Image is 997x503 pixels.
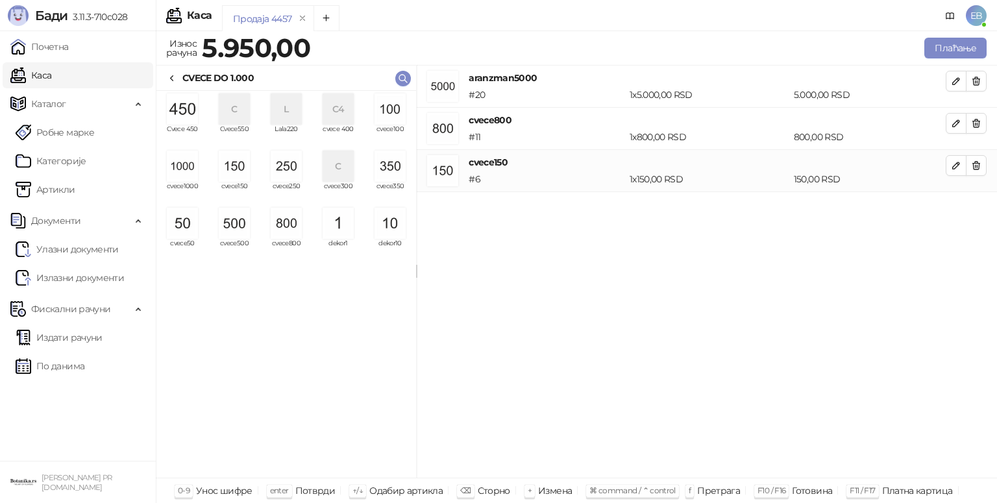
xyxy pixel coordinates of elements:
[460,485,471,495] span: ⌫
[317,126,359,145] span: cvece 400
[164,35,199,61] div: Износ рачуна
[528,485,532,495] span: +
[162,126,203,145] span: Cvece 450
[271,151,302,182] img: Slika
[167,93,198,125] img: Slika
[627,88,791,102] div: 1 x 5.000,00 RSD
[16,236,119,262] a: Ulazni dokumentiУлазни документи
[42,473,112,492] small: [PERSON_NAME] PR [DOMAIN_NAME]
[323,93,354,125] div: C4
[791,130,948,144] div: 800,00 RSD
[314,5,339,31] button: Add tab
[196,482,252,499] div: Унос шифре
[466,130,627,144] div: # 11
[31,296,110,322] span: Фискални рачуни
[317,240,359,260] span: dekor1
[478,482,510,499] div: Сторно
[31,91,66,117] span: Каталог
[792,482,832,499] div: Готовина
[469,71,946,85] h4: aranzman5000
[16,119,94,145] a: Робне марке
[375,151,406,182] img: Slika
[156,91,416,478] div: grid
[271,208,302,239] img: Slika
[16,325,103,350] a: Издати рачуни
[68,11,127,23] span: 3.11.3-710c028
[202,32,310,64] strong: 5.950,00
[214,126,255,145] span: Cvece550
[369,240,411,260] span: dekor10
[466,172,627,186] div: # 6
[219,151,250,182] img: Slika
[31,208,80,234] span: Документи
[295,482,336,499] div: Потврди
[35,8,68,23] span: Бади
[16,353,84,379] a: По данима
[791,88,948,102] div: 5.000,00 RSD
[10,34,69,60] a: Почетна
[182,71,254,85] div: CVECE DO 1.000
[233,12,291,26] div: Продаја 4457
[352,485,363,495] span: ↑/↓
[369,126,411,145] span: cvece100
[265,183,307,202] span: cvece250
[882,482,953,499] div: Платна картица
[162,240,203,260] span: cvece50
[375,93,406,125] img: Slika
[8,5,29,26] img: Logo
[294,13,311,24] button: remove
[924,38,987,58] button: Плаћање
[940,5,961,26] a: Документација
[966,5,987,26] span: EB
[323,208,354,239] img: Slika
[16,265,124,291] a: Излазни документи
[589,485,676,495] span: ⌘ command / ⌃ control
[167,151,198,182] img: Slika
[187,10,212,21] div: Каса
[16,177,75,202] a: ArtikliАртикли
[469,113,946,127] h4: cvece800
[265,126,307,145] span: Lala220
[369,183,411,202] span: cvece350
[16,148,86,174] a: Категорије
[689,485,691,495] span: f
[375,208,406,239] img: Slika
[850,485,875,495] span: F11 / F17
[214,183,255,202] span: cvece150
[323,151,354,182] div: C
[697,482,740,499] div: Претрага
[627,172,791,186] div: 1 x 150,00 RSD
[162,183,203,202] span: cvece1000
[219,93,250,125] div: C
[10,469,36,495] img: 64x64-companyLogo-0e2e8aaa-0bd2-431b-8613-6e3c65811325.png
[214,240,255,260] span: cvece500
[466,88,627,102] div: # 20
[265,240,307,260] span: cvece800
[219,208,250,239] img: Slika
[757,485,785,495] span: F10 / F16
[791,172,948,186] div: 150,00 RSD
[10,62,51,88] a: Каса
[369,482,443,499] div: Одабир артикла
[167,208,198,239] img: Slika
[270,485,289,495] span: enter
[538,482,572,499] div: Измена
[178,485,190,495] span: 0-9
[271,93,302,125] div: L
[627,130,791,144] div: 1 x 800,00 RSD
[317,183,359,202] span: cvece300
[469,155,946,169] h4: cvece150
